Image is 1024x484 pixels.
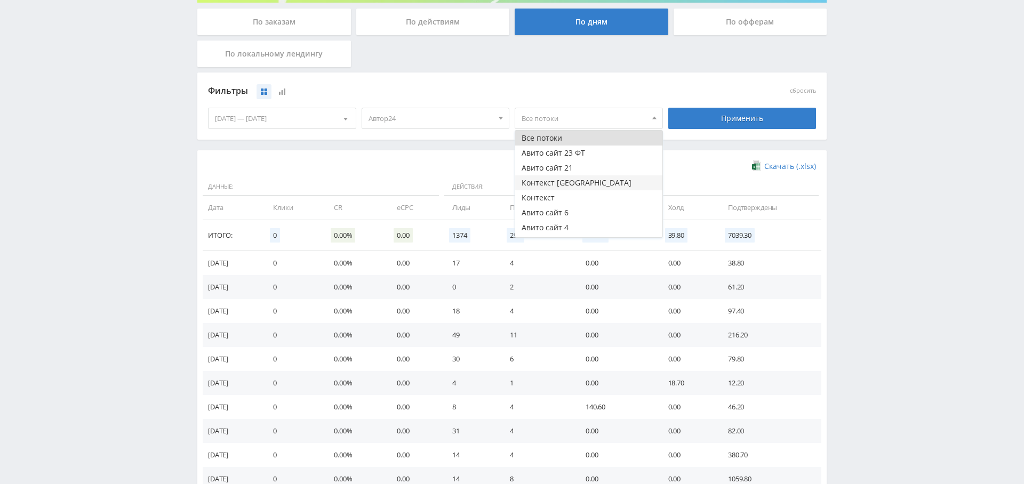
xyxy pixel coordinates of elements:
[331,228,355,243] span: 0.00%
[575,347,658,371] td: 0.00
[507,228,524,243] span: 293
[717,395,821,419] td: 46.20
[499,371,574,395] td: 1
[442,419,499,443] td: 31
[203,196,262,220] td: Дата
[262,443,323,467] td: 0
[717,419,821,443] td: 82.00
[725,228,755,243] span: 7039.30
[323,251,386,275] td: 0.00%
[442,299,499,323] td: 18
[442,347,499,371] td: 30
[717,196,821,220] td: Подтверждены
[658,196,717,220] td: Холд
[323,419,386,443] td: 0.00%
[323,395,386,419] td: 0.00%
[442,251,499,275] td: 17
[717,275,821,299] td: 61.20
[203,299,262,323] td: [DATE]
[717,347,821,371] td: 79.80
[442,371,499,395] td: 4
[262,347,323,371] td: 0
[575,419,658,443] td: 0.00
[717,323,821,347] td: 216.20
[499,419,574,443] td: 4
[323,299,386,323] td: 0.00%
[208,83,663,99] div: Фильтры
[515,160,662,175] button: Авито сайт 21
[499,299,574,323] td: 4
[203,323,262,347] td: [DATE]
[442,196,499,220] td: Лиды
[262,419,323,443] td: 0
[522,108,646,128] span: Все потоки
[499,443,574,467] td: 4
[262,275,323,299] td: 0
[575,395,658,419] td: 140.60
[658,419,717,443] td: 0.00
[203,443,262,467] td: [DATE]
[386,371,442,395] td: 0.00
[499,323,574,347] td: 11
[658,275,717,299] td: 0.00
[442,323,499,347] td: 49
[203,275,262,299] td: [DATE]
[575,371,658,395] td: 0.00
[209,108,356,128] div: [DATE] — [DATE]
[658,371,717,395] td: 18.70
[658,251,717,275] td: 0.00
[752,161,816,172] a: Скачать (.xlsx)
[262,395,323,419] td: 0
[717,251,821,275] td: 38.80
[386,196,442,220] td: eCPC
[499,251,574,275] td: 4
[394,228,412,243] span: 0.00
[442,275,499,299] td: 0
[658,395,717,419] td: 0.00
[575,251,658,275] td: 0.00
[515,131,662,146] button: Все потоки
[270,228,280,243] span: 0
[262,251,323,275] td: 0
[323,443,386,467] td: 0.00%
[386,251,442,275] td: 0.00
[515,146,662,160] button: Авито сайт 23 ФТ
[386,395,442,419] td: 0.00
[764,162,816,171] span: Скачать (.xlsx)
[262,323,323,347] td: 0
[323,347,386,371] td: 0.00%
[674,9,827,35] div: По офферам
[323,275,386,299] td: 0.00%
[658,443,717,467] td: 0.00
[203,419,262,443] td: [DATE]
[323,371,386,395] td: 0.00%
[262,371,323,395] td: 0
[203,251,262,275] td: [DATE]
[449,228,470,243] span: 1374
[515,175,662,190] button: Контекст [GEOGRAPHIC_DATA]
[752,160,761,171] img: xlsx
[356,9,510,35] div: По действиям
[262,299,323,323] td: 0
[499,395,574,419] td: 4
[386,299,442,323] td: 0.00
[658,323,717,347] td: 0.00
[444,178,572,196] span: Действия:
[323,196,386,220] td: CR
[575,323,658,347] td: 0.00
[499,196,574,220] td: Продажи
[369,108,493,128] span: Автор24
[515,235,662,250] button: Авито сайт 2
[262,196,323,220] td: Клики
[717,443,821,467] td: 380.70
[386,443,442,467] td: 0.00
[790,87,816,94] button: сбросить
[665,228,687,243] span: 39.80
[203,347,262,371] td: [DATE]
[386,347,442,371] td: 0.00
[386,275,442,299] td: 0.00
[442,395,499,419] td: 8
[197,9,351,35] div: По заказам
[575,275,658,299] td: 0.00
[717,371,821,395] td: 12.20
